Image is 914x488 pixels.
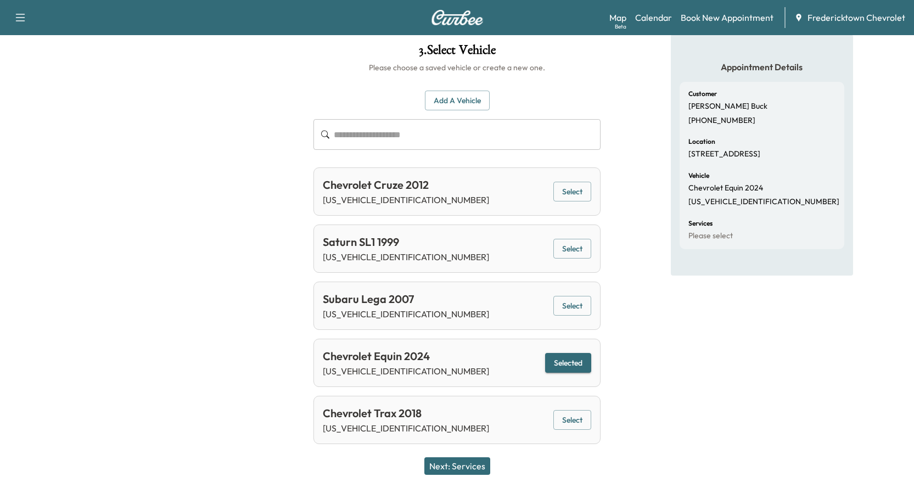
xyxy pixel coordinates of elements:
[323,193,489,206] p: [US_VEHICLE_IDENTIFICATION_NUMBER]
[688,172,709,179] h6: Vehicle
[424,457,490,475] button: Next: Services
[313,43,601,62] h1: 3 . Select Vehicle
[323,250,489,263] p: [US_VEHICLE_IDENTIFICATION_NUMBER]
[688,116,755,126] p: [PHONE_NUMBER]
[808,11,905,24] span: Fredericktown Chevrolet
[431,10,484,25] img: Curbee Logo
[553,296,591,316] button: Select
[323,291,489,307] div: Subaru Lega 2007
[553,410,591,430] button: Select
[681,11,773,24] a: Book New Appointment
[688,91,717,97] h6: Customer
[323,177,489,193] div: Chevrolet Cruze 2012
[688,231,733,241] p: Please select
[545,353,591,373] button: Selected
[323,307,489,321] p: [US_VEHICLE_IDENTIFICATION_NUMBER]
[553,239,591,259] button: Select
[323,422,489,435] p: [US_VEHICLE_IDENTIFICATION_NUMBER]
[688,138,715,145] h6: Location
[615,23,626,31] div: Beta
[688,220,713,227] h6: Services
[688,183,763,193] p: Chevrolet Equin 2024
[635,11,672,24] a: Calendar
[688,149,760,159] p: [STREET_ADDRESS]
[680,61,844,73] h5: Appointment Details
[323,348,489,364] div: Chevrolet Equin 2024
[323,364,489,378] p: [US_VEHICLE_IDENTIFICATION_NUMBER]
[609,11,626,24] a: MapBeta
[323,234,489,250] div: Saturn SL1 1999
[313,62,601,73] h6: Please choose a saved vehicle or create a new one.
[425,91,490,111] button: Add a Vehicle
[323,405,489,422] div: Chevrolet Trax 2018
[688,197,839,207] p: [US_VEHICLE_IDENTIFICATION_NUMBER]
[688,102,767,111] p: [PERSON_NAME] Buck
[553,182,591,202] button: Select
